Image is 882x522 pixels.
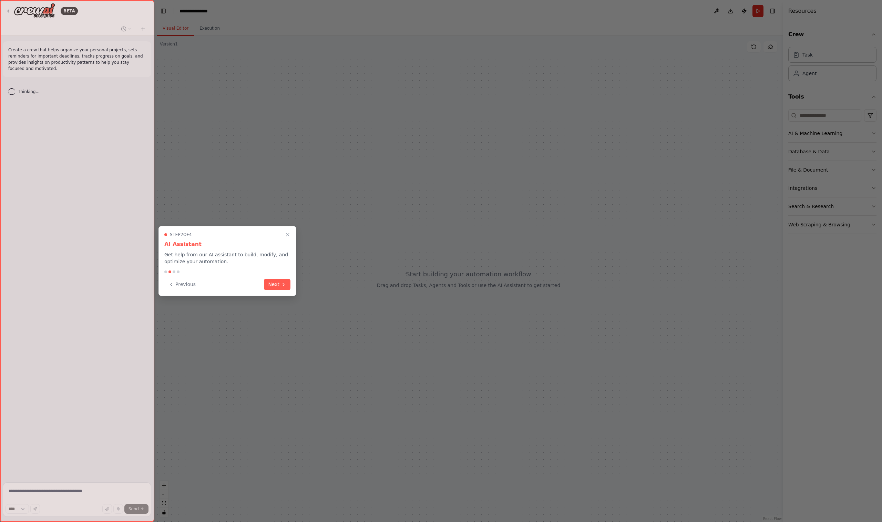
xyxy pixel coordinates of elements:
h3: AI Assistant [164,240,290,248]
span: Step 2 of 4 [170,232,192,237]
button: Next [264,279,290,290]
button: Previous [164,279,200,290]
p: Get help from our AI assistant to build, modify, and optimize your automation. [164,251,290,265]
button: Close walkthrough [284,231,292,239]
button: Hide left sidebar [158,6,168,16]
